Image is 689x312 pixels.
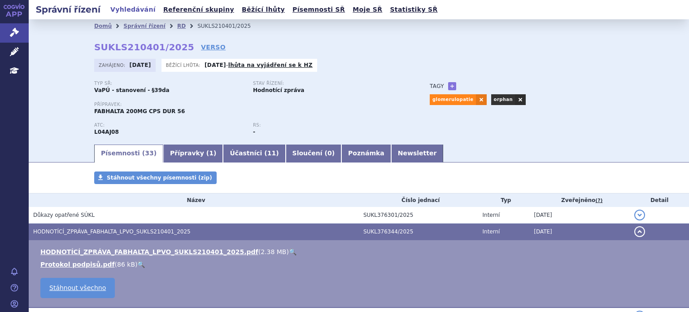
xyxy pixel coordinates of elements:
span: Interní [483,212,500,218]
strong: [DATE] [205,62,226,68]
li: SUKLS210401/2025 [197,19,262,33]
a: lhůta na vyjádření se k HZ [228,62,313,68]
p: ATC: [94,123,244,128]
span: HODNOTÍCÍ_ZPRÁVA_FABHALTA_LPVO_SUKLS210401_2025 [33,229,191,235]
a: Domů [94,23,112,29]
td: SUKL376344/2025 [359,224,478,240]
span: Interní [483,229,500,235]
button: detail [634,226,645,237]
a: Poznámka [341,145,391,163]
a: Newsletter [391,145,444,163]
span: 11 [267,149,276,157]
a: Statistiky SŘ [387,4,440,16]
h2: Správní řízení [29,3,108,16]
p: Typ SŘ: [94,81,244,86]
th: Číslo jednací [359,193,478,207]
strong: - [253,129,255,135]
p: Přípravek: [94,102,412,107]
td: [DATE] [529,224,630,240]
a: HODNOTÍCÍ_ZPRÁVA_FABHALTA_LPVO_SUKLS210401_2025.pdf [40,248,258,255]
th: Detail [630,193,689,207]
span: 33 [145,149,153,157]
th: Typ [478,193,530,207]
a: Písemnosti (33) [94,145,163,163]
span: 2.38 MB [261,248,286,255]
li: ( ) [40,260,680,269]
button: detail [634,210,645,220]
td: SUKL376301/2025 [359,207,478,224]
strong: IPTAKOPAN [94,129,119,135]
a: Přípravky (1) [163,145,223,163]
strong: Hodnotící zpráva [253,87,304,93]
span: 1 [209,149,214,157]
a: Písemnosti SŘ [290,4,348,16]
a: Vyhledávání [108,4,158,16]
a: RD [177,23,186,29]
span: Zahájeno: [99,62,127,69]
strong: VaPÚ - stanovení - §39da [94,87,170,93]
a: 🔍 [137,261,145,268]
p: RS: [253,123,403,128]
span: 0 [327,149,332,157]
li: ( ) [40,247,680,256]
a: Protokol podpisů.pdf [40,261,115,268]
a: Referenční skupiny [161,4,237,16]
a: Účastníci (11) [223,145,285,163]
span: 86 kB [117,261,135,268]
a: orphan [491,94,515,105]
h3: Tagy [430,81,444,92]
a: 🔍 [289,248,297,255]
a: Sloučení (0) [286,145,341,163]
a: VERSO [201,43,226,52]
abbr: (?) [595,198,602,204]
th: Zveřejněno [529,193,630,207]
span: Důkazy opatřené SÚKL [33,212,95,218]
strong: [DATE] [130,62,151,68]
a: Stáhnout všechny písemnosti (zip) [94,171,217,184]
a: Moje SŘ [350,4,385,16]
th: Název [29,193,359,207]
a: + [448,82,456,90]
a: Správní řízení [123,23,166,29]
td: [DATE] [529,207,630,224]
a: Stáhnout všechno [40,278,115,298]
a: Běžící lhůty [239,4,288,16]
p: - [205,62,313,69]
span: FABHALTA 200MG CPS DUR 56 [94,108,185,114]
a: glomerulopatie [430,94,476,105]
strong: SUKLS210401/2025 [94,42,194,53]
span: Stáhnout všechny písemnosti (zip) [107,175,212,181]
p: Stav řízení: [253,81,403,86]
span: Běžící lhůta: [166,62,202,69]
